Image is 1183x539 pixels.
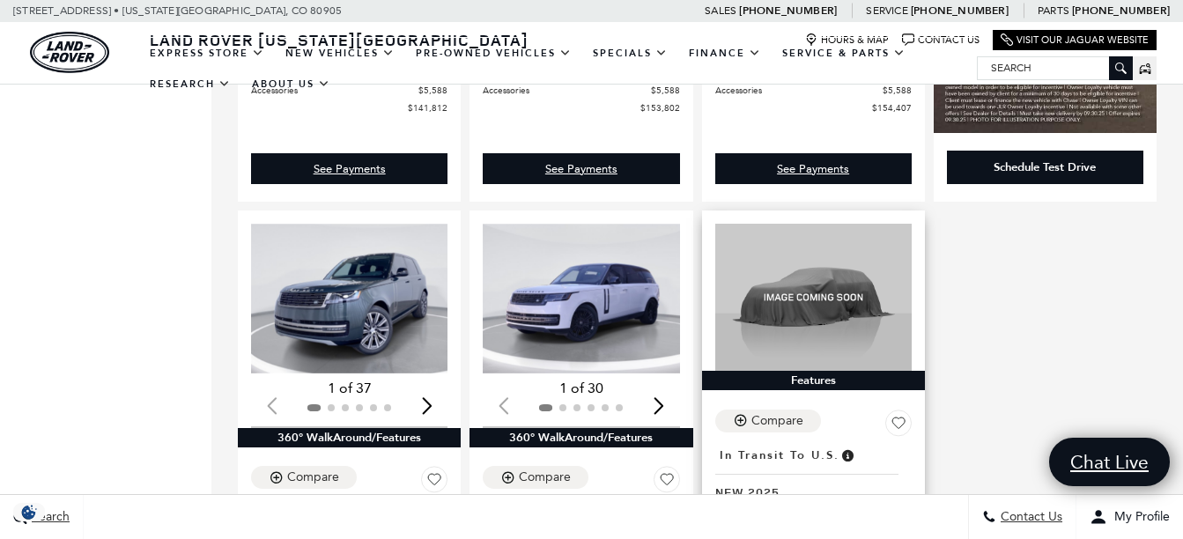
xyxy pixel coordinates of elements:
span: Contact Us [996,510,1062,525]
button: Save Vehicle [421,466,447,499]
div: Next slide [415,387,439,425]
div: Schedule Test Drive [994,159,1096,175]
span: New 2025 [715,484,898,500]
a: Specials [582,38,678,69]
a: See Payments [483,153,679,184]
div: Compare [519,469,571,485]
a: See Payments [715,153,912,184]
img: 2025 Land Rover Range Rover Autobiography 1 [251,224,451,373]
a: $141,812 [251,101,447,114]
a: Service & Parts [772,38,916,69]
span: $141,812 [408,101,447,114]
div: 1 of 37 [251,379,447,398]
div: 360° WalkAround/Features [238,428,461,447]
button: Compare Vehicle [251,466,357,489]
div: 1 / 2 [251,224,451,373]
a: EXPRESS STORE [139,38,275,69]
div: undefined - Range Rover SE [715,153,912,184]
input: Search [978,57,1132,78]
button: Compare Vehicle [715,410,821,432]
a: Pre-Owned Vehicles [405,38,582,69]
div: 1 of 30 [483,379,679,398]
span: Service [866,4,907,17]
button: Save Vehicle [885,410,912,443]
a: See Payments [251,153,447,184]
span: In Transit to U.S. [720,446,839,465]
div: 1 / 2 [483,224,683,373]
a: Finance [678,38,772,69]
a: In Transit to U.S.New 2025Range Rover SE [715,443,912,517]
a: land-rover [30,32,109,73]
button: Open user profile menu [1076,495,1183,539]
span: Chat Live [1061,450,1157,474]
span: Sales [705,4,736,17]
a: [STREET_ADDRESS] • [US_STATE][GEOGRAPHIC_DATA], CO 80905 [13,4,342,17]
section: Click to Open Cookie Consent Modal [9,503,49,521]
div: Features [702,371,925,390]
a: $153,802 [483,101,679,114]
a: Hours & Map [805,33,889,47]
a: [PHONE_NUMBER] [739,4,837,18]
span: Vehicle has shipped from factory of origin. Estimated time of delivery to Retailer is on average ... [839,446,855,465]
button: Compare Vehicle [483,466,588,489]
a: [PHONE_NUMBER] [911,4,1009,18]
span: $153,802 [640,101,680,114]
div: 360° WalkAround/Features [470,428,692,447]
a: $154,407 [715,101,912,114]
div: undefined - Range Rover SE [251,153,447,184]
a: Chat Live [1049,438,1170,486]
button: Save Vehicle [654,466,680,499]
nav: Main Navigation [139,38,977,100]
a: About Us [241,69,341,100]
span: $154,407 [872,101,912,114]
img: 2025 Land Rover Range Rover SE [715,224,912,371]
span: My Profile [1107,510,1170,525]
div: Next slide [647,387,671,425]
a: [PHONE_NUMBER] [1072,4,1170,18]
a: Contact Us [902,33,980,47]
span: Land Rover [US_STATE][GEOGRAPHIC_DATA] [150,29,529,50]
img: Opt-Out Icon [9,503,49,521]
div: Compare [287,469,339,485]
img: 2025 Land Rover Range Rover SE 1 [483,224,683,373]
a: Research [139,69,241,100]
a: Visit Our Jaguar Website [1001,33,1149,47]
a: Land Rover [US_STATE][GEOGRAPHIC_DATA] [139,29,539,50]
span: Parts [1038,4,1069,17]
a: New Vehicles [275,38,405,69]
img: Land Rover [30,32,109,73]
div: Schedule Test Drive [947,151,1143,184]
div: undefined - Range Rover SE [483,153,679,184]
div: Compare [751,413,803,429]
